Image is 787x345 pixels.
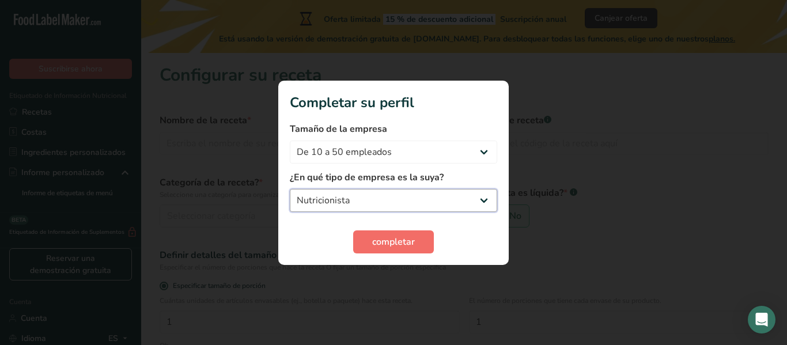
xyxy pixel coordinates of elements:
[372,236,415,248] font: completar
[748,306,775,333] div: Abrir Intercom Messenger
[353,230,434,253] button: completar
[290,171,444,184] font: ¿En qué tipo de empresa es la suya?
[290,123,387,135] font: Tamaño de la empresa
[290,93,414,112] font: Completar su perfil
